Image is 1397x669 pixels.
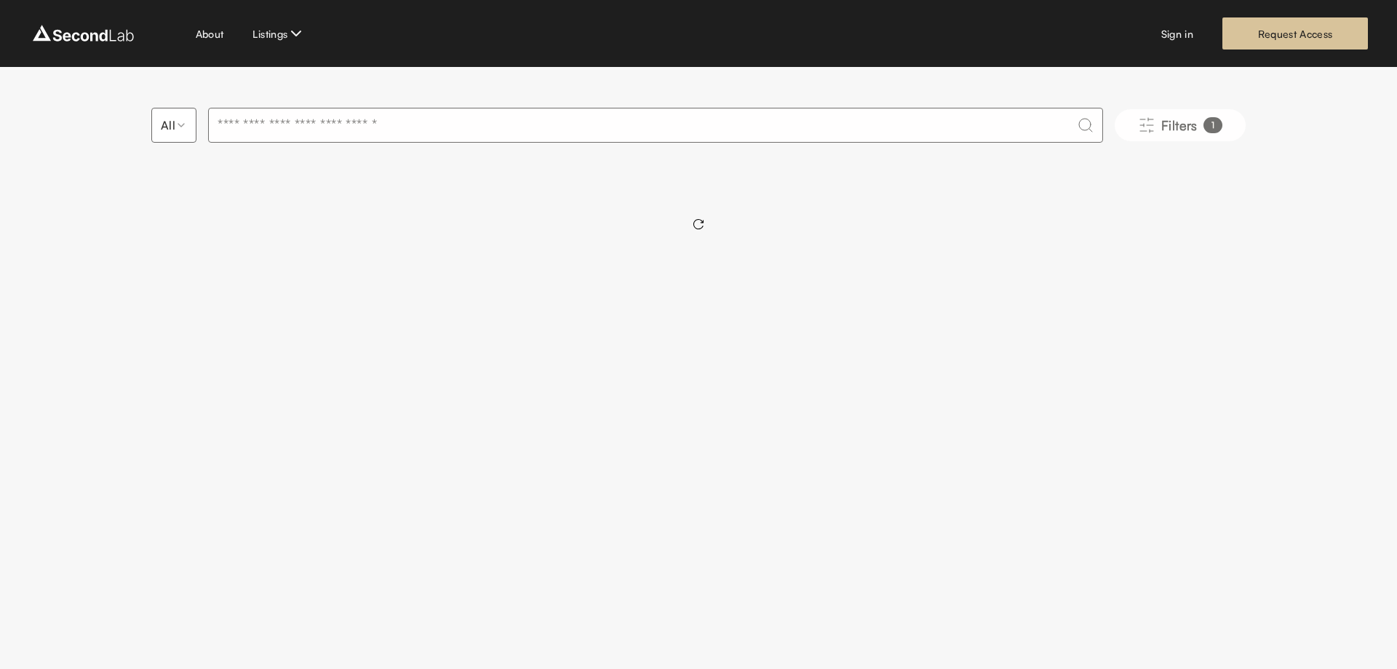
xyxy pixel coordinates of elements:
span: Filters [1161,115,1198,135]
button: Select listing type [151,108,196,143]
a: About [196,26,224,41]
button: Filters [1115,109,1246,141]
img: logo [29,22,138,45]
a: Sign in [1161,26,1193,41]
a: Request Access [1222,17,1368,50]
div: 1 [1203,117,1222,133]
button: Listings [252,25,305,42]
